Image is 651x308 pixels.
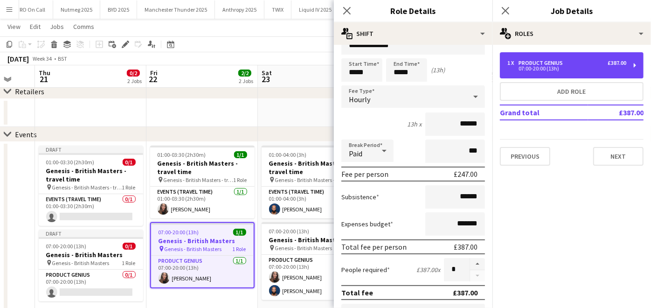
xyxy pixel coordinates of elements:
[39,146,143,226] app-job-card: Draft01:00-03:30 (2h30m)0/1Genesis - British Masters - travel time Genesis - British Masters - tr...
[341,193,379,201] label: Subsistence
[7,22,21,31] span: View
[262,187,366,218] app-card-role: Events (Travel Time)1/101:00-04:00 (3h)[PERSON_NAME]
[334,22,492,45] div: Shift
[233,229,246,236] span: 1/1
[500,147,550,166] button: Previous
[334,5,492,17] h3: Role Details
[349,95,370,104] span: Hourly
[453,288,478,297] div: £387.00
[123,159,136,166] span: 0/1
[407,120,422,128] div: 13h x
[341,169,388,179] div: Fee per person
[46,159,95,166] span: 01:00-03:30 (2h30m)
[39,270,143,301] app-card-role: Product Genius0/107:00-20:00 (13h)
[262,146,366,218] app-job-card: 01:00-04:00 (3h)1/1Genesis - British Masters - travel time Genesis - British Masters - travel tim...
[233,245,246,252] span: 1 Role
[239,77,253,84] div: 2 Jobs
[608,60,626,66] div: £387.00
[39,230,143,301] app-job-card: Draft07:00-20:00 (13h)0/1Genesis - British Masters Genesis - British Masters1 RoleProduct Genius0...
[341,266,390,274] label: People required
[15,87,44,96] div: Retailers
[262,69,272,77] span: Sat
[262,236,366,244] h3: Genesis - British Masters
[262,255,366,300] app-card-role: Product Genius2/207:00-20:00 (13h)[PERSON_NAME][PERSON_NAME]
[262,159,366,176] h3: Genesis - British Masters - travel time
[39,194,143,226] app-card-role: Events (Travel Time)0/101:00-03:30 (2h30m)
[127,77,142,84] div: 2 Jobs
[215,0,264,19] button: Anthropy 2025
[127,70,140,77] span: 0/2
[454,242,478,252] div: £387.00
[234,176,247,183] span: 1 Role
[234,151,247,158] span: 1/1
[454,169,478,179] div: £247.00
[7,54,29,63] div: [DATE]
[123,243,136,250] span: 0/1
[37,74,50,84] span: 21
[50,22,64,31] span: Jobs
[4,21,24,33] a: View
[349,149,362,158] span: Paid
[30,22,41,31] span: Edit
[39,167,143,183] h3: Genesis - British Masters - travel time
[69,21,98,33] a: Comms
[588,105,644,120] td: £387.00
[158,151,206,158] span: 01:00-03:30 (2h30m)
[470,258,485,270] button: Increase
[150,69,158,77] span: Fri
[26,21,44,33] a: Edit
[431,66,445,74] div: (13h)
[39,146,143,153] div: Draft
[507,66,626,71] div: 07:00-20:00 (13h)
[341,288,373,297] div: Total fee
[264,0,291,19] button: TWIX
[52,184,122,191] span: Genesis - British Masters - travel time
[151,256,254,287] app-card-role: Product Genius1/107:00-20:00 (13h)[PERSON_NAME]
[164,176,234,183] span: Genesis - British Masters - travel time
[492,22,651,45] div: Roles
[341,220,393,228] label: Expenses budget
[39,69,50,77] span: Thu
[262,222,366,300] div: 07:00-20:00 (13h)2/2Genesis - British Masters Genesis - British Masters1 RoleProduct Genius2/207:...
[150,187,255,218] app-card-role: Events (Travel Time)1/101:00-03:30 (2h30m)[PERSON_NAME]
[260,74,272,84] span: 23
[269,151,307,158] span: 01:00-04:00 (3h)
[150,146,255,218] app-job-card: 01:00-03:30 (2h30m)1/1Genesis - British Masters - travel time Genesis - British Masters - travel ...
[341,242,407,252] div: Total fee per person
[492,5,651,17] h3: Job Details
[500,82,644,101] button: Add role
[507,60,519,66] div: 1 x
[593,147,644,166] button: Next
[100,0,137,19] button: BYD 2025
[122,184,136,191] span: 1 Role
[39,230,143,237] div: Draft
[151,237,254,245] h3: Genesis - British Masters
[416,266,440,274] div: £387.00 x
[73,22,94,31] span: Comms
[137,0,215,19] button: Manchester Thunder 2025
[159,229,199,236] span: 07:00-20:00 (13h)
[519,60,567,66] div: Product Genius
[39,251,143,259] h3: Genesis - British Masters
[9,0,53,19] button: TRO On Call
[46,21,68,33] a: Jobs
[149,74,158,84] span: 22
[500,105,588,120] td: Grand total
[150,222,255,288] app-job-card: 07:00-20:00 (13h)1/1Genesis - British Masters Genesis - British Masters1 RoleProduct Genius1/107:...
[53,0,100,19] button: Nutmeg 2025
[46,243,87,250] span: 07:00-20:00 (13h)
[15,130,37,139] div: Events
[122,259,136,266] span: 1 Role
[31,55,54,62] span: Week 34
[165,245,222,252] span: Genesis - British Masters
[275,245,332,252] span: Genesis - British Masters
[238,70,251,77] span: 2/2
[269,228,310,235] span: 07:00-20:00 (13h)
[58,55,67,62] div: BST
[150,159,255,176] h3: Genesis - British Masters - travel time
